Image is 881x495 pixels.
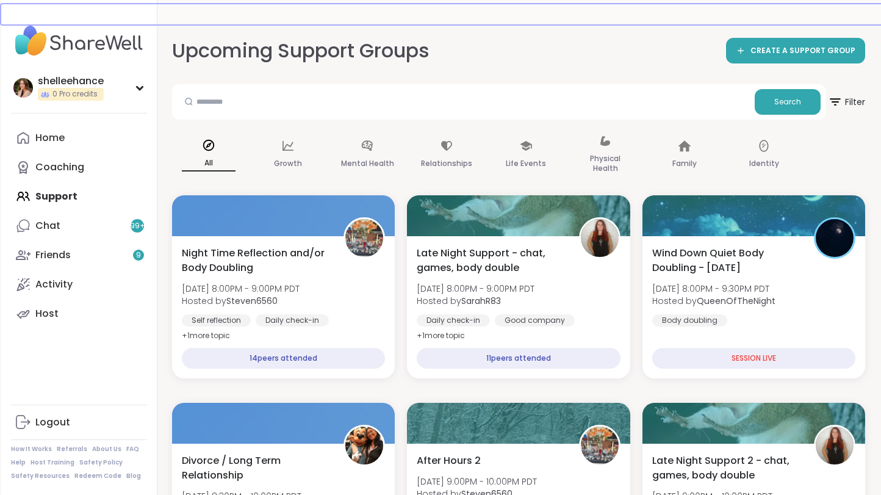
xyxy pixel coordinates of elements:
[417,295,534,307] span: Hosted by
[35,219,60,233] div: Chat
[130,221,145,231] span: 99 +
[341,156,394,171] p: Mental Health
[417,314,490,327] div: Daily check-in
[495,314,575,327] div: Good company
[11,211,147,240] a: Chat99+
[11,458,26,467] a: Help
[345,219,383,257] img: Steven6560
[417,453,481,468] span: After Hours 2
[652,283,775,295] span: [DATE] 8:00PM - 9:30PM PDT
[417,246,565,275] span: Late Night Support - chat, games, body double
[11,153,147,182] a: Coaching
[506,156,546,171] p: Life Events
[182,453,330,483] span: Divorce / Long Term Relationship
[126,472,141,480] a: Blog
[136,250,141,261] span: 9
[816,427,854,464] img: SarahR83
[755,89,821,115] button: Search
[816,219,854,257] img: QueenOfTheNight
[652,246,800,275] span: Wind Down Quiet Body Doubling - [DATE]
[652,295,775,307] span: Hosted by
[35,416,70,429] div: Logout
[182,283,300,295] span: [DATE] 8:00PM - 9:00PM PDT
[434,44,444,54] iframe: Spotlight
[11,123,147,153] a: Home
[11,240,147,270] a: Friends9
[421,156,472,171] p: Relationships
[345,427,383,464] img: Winnie182
[182,295,300,307] span: Hosted by
[182,246,330,275] span: Night Time Reflection and/or Body Doubling
[57,445,87,453] a: Referrals
[135,162,145,172] iframe: Spotlight
[11,408,147,437] a: Logout
[274,156,302,171] p: Growth
[11,472,70,480] a: Safety Resources
[38,74,104,88] div: shelleehance
[461,295,501,307] b: SarahR83
[417,348,620,369] div: 11 peers attended
[828,87,865,117] span: Filter
[126,445,139,453] a: FAQ
[750,46,855,56] span: CREATE A SUPPORT GROUP
[35,248,71,262] div: Friends
[652,453,800,483] span: Late Night Support 2 - chat, games, body double
[182,348,385,369] div: 14 peers attended
[35,307,59,320] div: Host
[581,427,619,464] img: Steven6560
[11,20,147,62] img: ShareWell Nav Logo
[652,348,855,369] div: SESSION LIVE
[31,458,74,467] a: Host Training
[74,472,121,480] a: Redeem Code
[92,445,121,453] a: About Us
[11,445,52,453] a: How It Works
[749,156,779,171] p: Identity
[11,270,147,299] a: Activity
[35,131,65,145] div: Home
[774,96,801,107] span: Search
[182,314,251,327] div: Self reflection
[581,219,619,257] img: SarahR83
[828,84,865,120] button: Filter
[182,156,236,172] p: All
[226,295,278,307] b: Steven6560
[417,283,534,295] span: [DATE] 8:00PM - 9:00PM PDT
[652,314,727,327] div: Body doubling
[172,37,439,65] h2: Upcoming Support Groups
[726,38,865,63] a: CREATE A SUPPORT GROUP
[35,278,73,291] div: Activity
[11,299,147,328] a: Host
[578,151,632,176] p: Physical Health
[417,475,537,488] span: [DATE] 9:00PM - 10:00PM PDT
[52,89,98,99] span: 0 Pro credits
[35,161,84,174] div: Coaching
[13,78,33,98] img: shelleehance
[256,314,329,327] div: Daily check-in
[697,295,775,307] b: QueenOfTheNight
[79,458,123,467] a: Safety Policy
[672,156,697,171] p: Family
